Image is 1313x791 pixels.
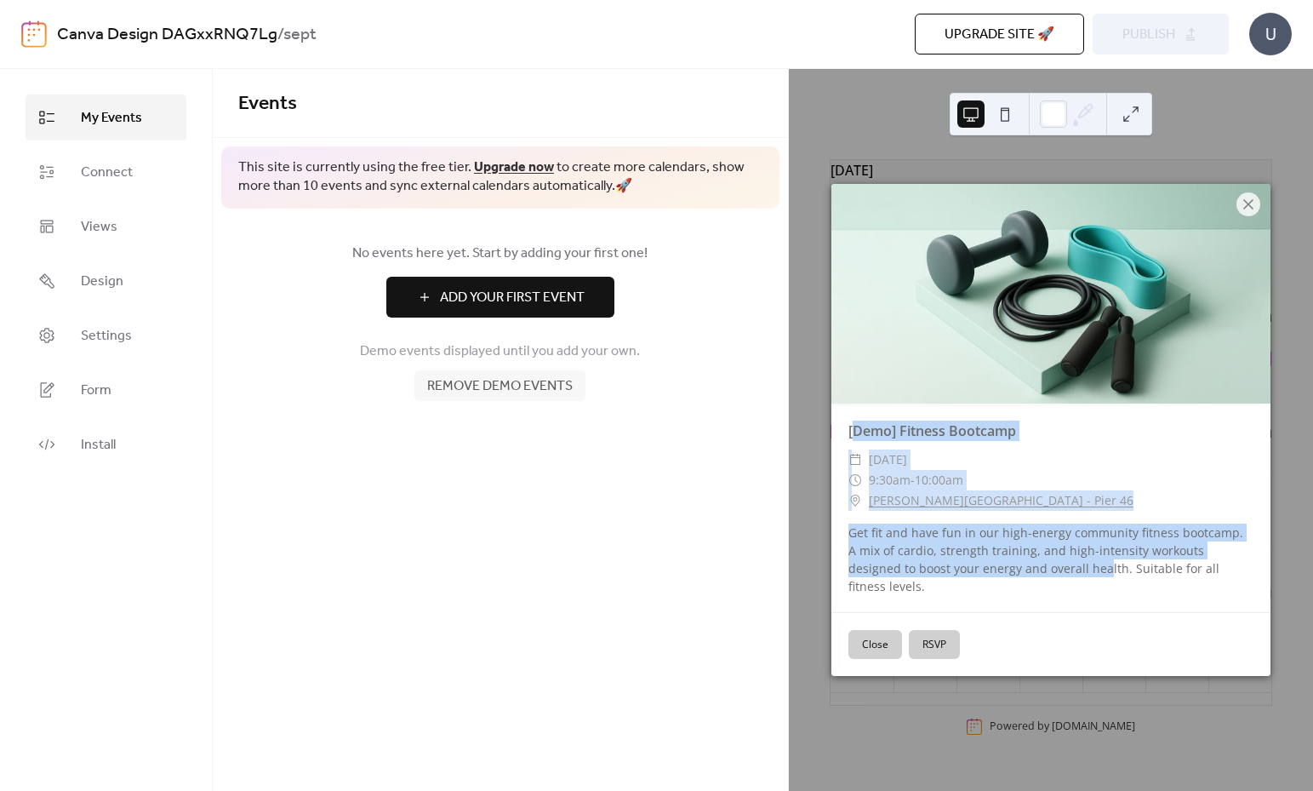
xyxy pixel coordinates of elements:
span: Remove demo events [427,376,573,397]
b: / [277,19,283,51]
button: RSVP [909,630,960,659]
a: [PERSON_NAME][GEOGRAPHIC_DATA] - Pier 46 [869,490,1133,511]
span: Form [81,381,111,401]
a: Install [26,421,186,467]
span: - [911,472,915,488]
span: 9:30am [869,472,911,488]
span: My Events [81,108,142,129]
div: [Demo] Fitness Bootcamp [831,421,1270,441]
div: Get fit and have fun in our high-energy community fitness bootcamp. A mix of cardio, strength tra... [831,524,1270,595]
button: Remove demo events [414,370,585,401]
span: This site is currently using the free tier. to create more calendars, show more than 10 events an... [238,158,762,197]
a: Upgrade now [474,154,554,181]
div: U [1249,13,1292,55]
a: Connect [26,149,186,195]
a: Add Your First Event [238,277,762,318]
span: No events here yet. Start by adding your first one! [238,244,762,264]
span: Design [81,272,123,292]
a: Design [26,258,186,304]
div: ​ [848,490,862,511]
a: Form [26,367,186,413]
button: Close [848,630,902,659]
div: ​ [848,470,862,490]
a: Canva Design DAGxxRNQ7Lg [57,19,277,51]
button: Add Your First Event [386,277,614,318]
span: [DATE] [869,450,907,470]
span: Views [81,217,117,238]
span: Demo events displayed until you add your own. [360,341,640,362]
span: Connect [81,163,133,183]
b: sept [283,19,317,51]
span: Events [238,85,297,123]
a: My Events [26,95,186,140]
span: Upgrade site 🚀 [945,25,1054,45]
span: Settings [81,326,132,347]
div: ​ [848,450,862,470]
span: Add Your First Event [440,288,585,308]
a: Settings [26,312,186,358]
a: Views [26,203,186,249]
span: 10:00am [915,472,963,488]
span: Install [81,435,116,456]
button: Upgrade site 🚀 [915,14,1084,54]
img: logo [21,20,47,48]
